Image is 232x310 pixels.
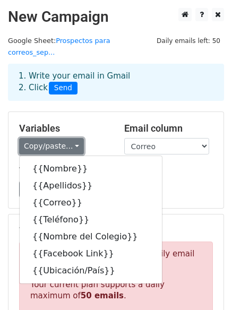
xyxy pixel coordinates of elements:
[20,245,162,262] a: {{Facebook Link}}
[19,138,84,154] a: Copy/paste...
[11,70,221,94] div: 1. Write your email in Gmail 2. Click
[20,177,162,194] a: {{Apellidos}}
[8,37,110,57] a: Prospectos para correos_sep...
[124,123,213,134] h5: Email column
[81,291,124,300] strong: 50 emails
[19,123,108,134] h5: Variables
[8,8,224,26] h2: New Campaign
[20,211,162,228] a: {{Teléfono}}
[20,160,162,177] a: {{Nombre}}
[49,82,78,94] span: Send
[20,228,162,245] a: {{Nombre del Colegio}}
[20,262,162,279] a: {{Ubicación/País}}
[153,35,224,47] span: Daily emails left: 50
[8,37,110,57] small: Google Sheet:
[30,279,202,302] p: Your current plan supports a daily maximum of .
[20,194,162,211] a: {{Correo}}
[179,259,232,310] iframe: Chat Widget
[153,37,224,45] a: Daily emails left: 50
